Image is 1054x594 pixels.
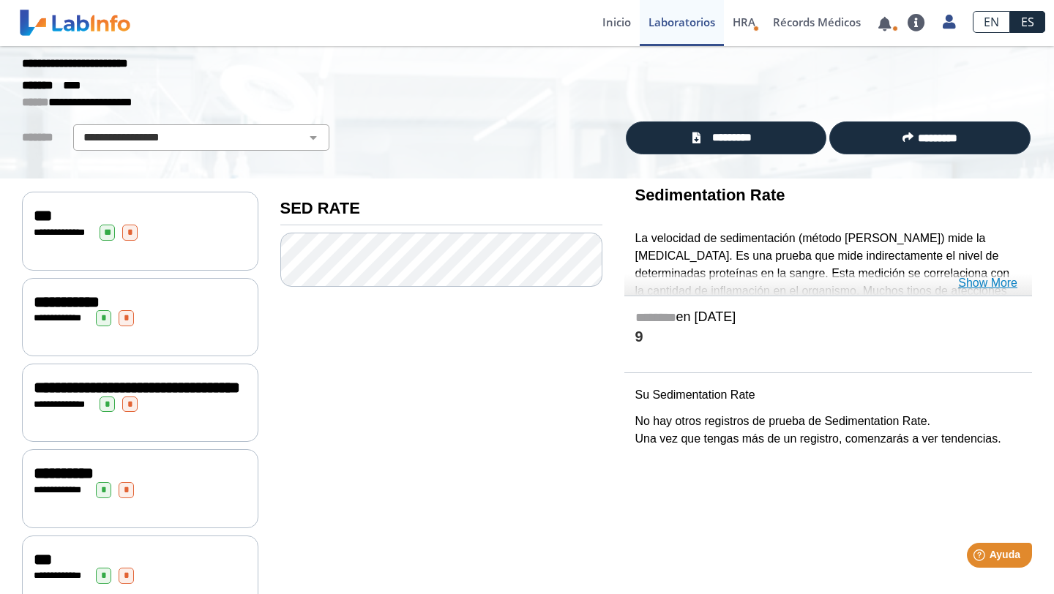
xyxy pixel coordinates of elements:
span: HRA [733,15,755,29]
a: ES [1010,11,1045,33]
h4: 9 [635,328,1022,347]
a: Show More [958,274,1017,292]
p: La velocidad de sedimentación (método [PERSON_NAME]) mide la [MEDICAL_DATA]. Es una prueba que mi... [635,230,1022,335]
h5: en [DATE] [635,309,1022,326]
a: EN [973,11,1010,33]
b: SED RATE [280,199,360,217]
iframe: Help widget launcher [924,537,1038,578]
p: No hay otros registros de prueba de Sedimentation Rate. Una vez que tengas más de un registro, co... [635,413,1022,448]
b: Sedimentation Rate [635,186,785,204]
p: Su Sedimentation Rate [635,386,1022,404]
